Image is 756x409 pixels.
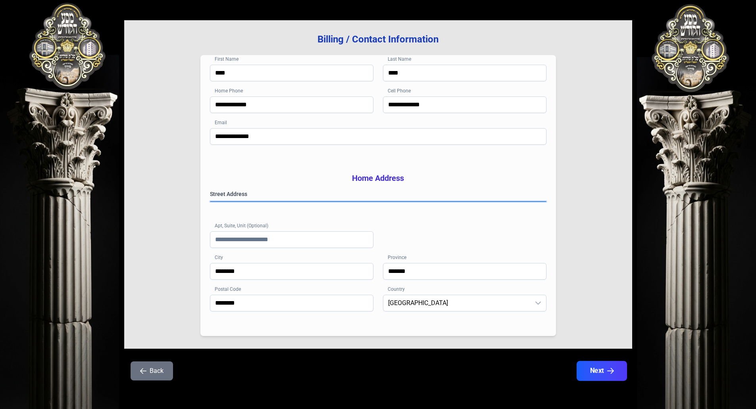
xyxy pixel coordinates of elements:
[137,33,619,46] h3: Billing / Contact Information
[210,173,546,184] h3: Home Address
[530,295,546,311] div: dropdown trigger
[383,295,530,311] span: United Kingdom
[210,190,546,198] label: Street Address
[576,361,627,381] button: Next
[131,361,173,380] button: Back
